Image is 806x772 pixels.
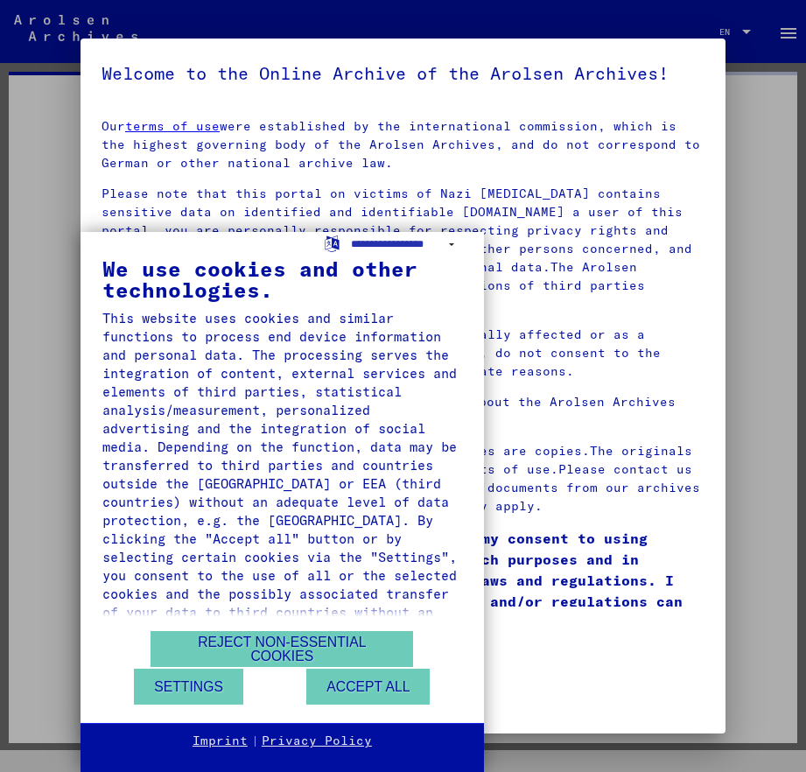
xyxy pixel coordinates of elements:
[306,669,430,705] button: Accept all
[193,733,248,750] a: Imprint
[151,631,413,667] button: Reject non-essential cookies
[134,669,243,705] button: Settings
[262,733,372,750] a: Privacy Policy
[102,309,462,640] div: This website uses cookies and similar functions to process end device information and personal da...
[102,258,462,300] div: We use cookies and other technologies.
